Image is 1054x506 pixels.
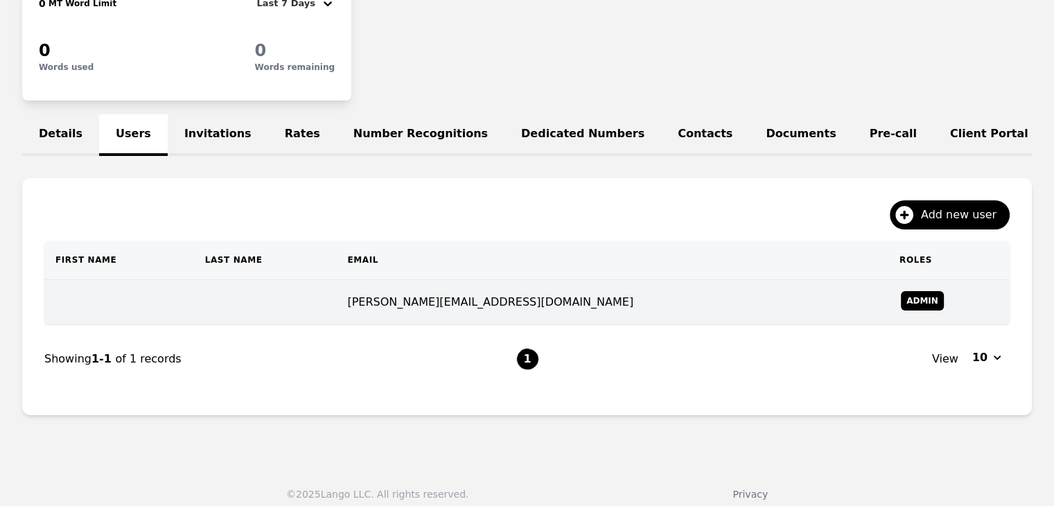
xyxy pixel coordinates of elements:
button: Add new user [890,200,1010,229]
a: Invitations [168,114,268,156]
a: Documents [749,114,852,156]
a: Pre-call [853,114,933,156]
a: Privacy [732,489,768,500]
th: First Name [44,241,194,280]
p: Words remaining [255,62,335,73]
nav: Page navigation [44,325,1010,393]
td: [PERSON_NAME][EMAIL_ADDRESS][DOMAIN_NAME] [336,280,888,325]
span: 0 [39,41,51,60]
button: 10 [964,347,1010,369]
th: Roles [888,241,1010,280]
span: Add new user [921,207,1006,223]
span: 10 [972,349,987,366]
a: Client Portal [933,114,1045,156]
span: Admin [901,291,944,311]
span: 1-1 [91,352,115,365]
a: Rates [268,114,337,156]
div: Showing of 1 records [44,351,516,367]
p: Words used [39,62,94,73]
span: 0 [255,41,267,60]
a: Number Recognitions [337,114,504,156]
th: Last Name [194,241,337,280]
span: View [932,351,958,367]
a: Details [22,114,99,156]
a: Contacts [661,114,749,156]
th: Email [336,241,888,280]
div: © 2025 Lango LLC. All rights reserved. [286,487,468,501]
a: Dedicated Numbers [504,114,661,156]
